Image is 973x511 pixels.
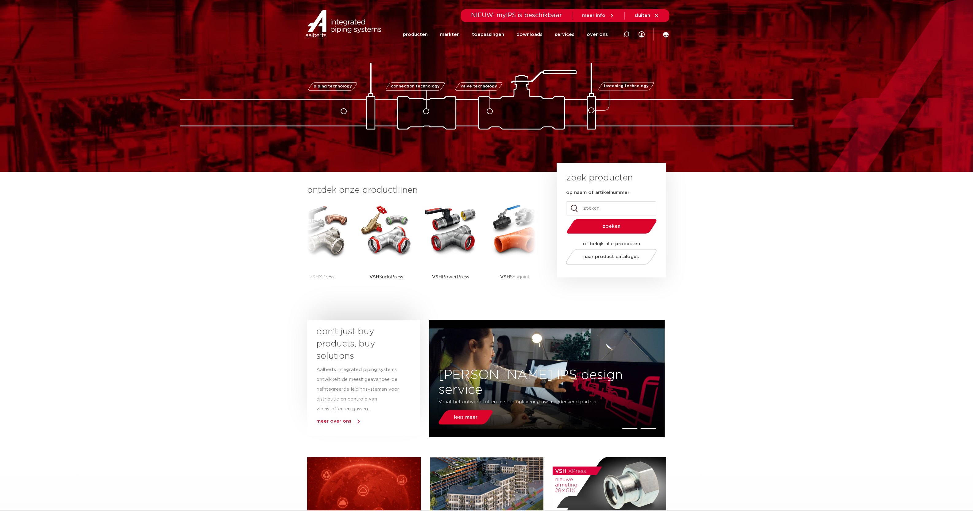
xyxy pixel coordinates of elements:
span: lees meer [454,415,477,420]
span: zoeken [582,224,641,229]
a: VSHXPress [294,203,349,296]
nav: Menu [403,22,608,47]
p: PowerPress [432,258,469,296]
p: Shurjoint [500,258,530,296]
a: VSHSudoPress [359,203,414,296]
span: NIEUW: myIPS is beschikbaar [471,12,562,18]
li: Page dot 2 [640,428,656,429]
h3: don’t just buy products, buy solutions [316,326,400,362]
a: sluiten [635,13,659,18]
span: sluiten [635,13,650,18]
span: fastening technology [604,84,649,88]
span: piping technology [314,84,352,88]
input: zoeken [566,201,656,215]
p: Aalberts integrated piping systems ontwikkelt de meest geavanceerde geïntegreerde leidingsystemen... [316,365,400,414]
button: zoeken [564,219,659,234]
a: naar product catalogus [564,249,658,265]
a: services [555,22,574,47]
h3: [PERSON_NAME] IPS design service [429,368,665,397]
strong: VSH [309,275,319,279]
p: SudoPress [369,258,403,296]
a: VSHShurjoint [488,203,543,296]
h3: ontdek onze productlijnen [307,184,536,196]
h3: zoek producten [566,172,633,184]
span: naar product catalogus [583,254,639,259]
div: my IPS [639,22,645,47]
a: markten [440,22,460,47]
a: toepassingen [472,22,504,47]
strong: of bekijk alle producten [583,242,640,246]
a: meer info [582,13,615,18]
a: over ons [587,22,608,47]
a: meer over ons [316,419,351,424]
a: downloads [516,22,542,47]
span: valve technology [461,84,497,88]
span: meer info [582,13,605,18]
strong: VSH [369,275,379,279]
a: VSHPowerPress [423,203,478,296]
li: Page dot 1 [621,428,638,429]
label: op naam of artikelnummer [566,190,629,196]
strong: VSH [432,275,442,279]
a: lees meer [437,410,495,424]
a: producten [403,22,428,47]
p: Vanaf het ontwerp tot en met de oplevering uw meedenkend partner [438,397,619,407]
strong: VSH [500,275,510,279]
p: XPress [309,258,334,296]
span: connection technology [391,84,439,88]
